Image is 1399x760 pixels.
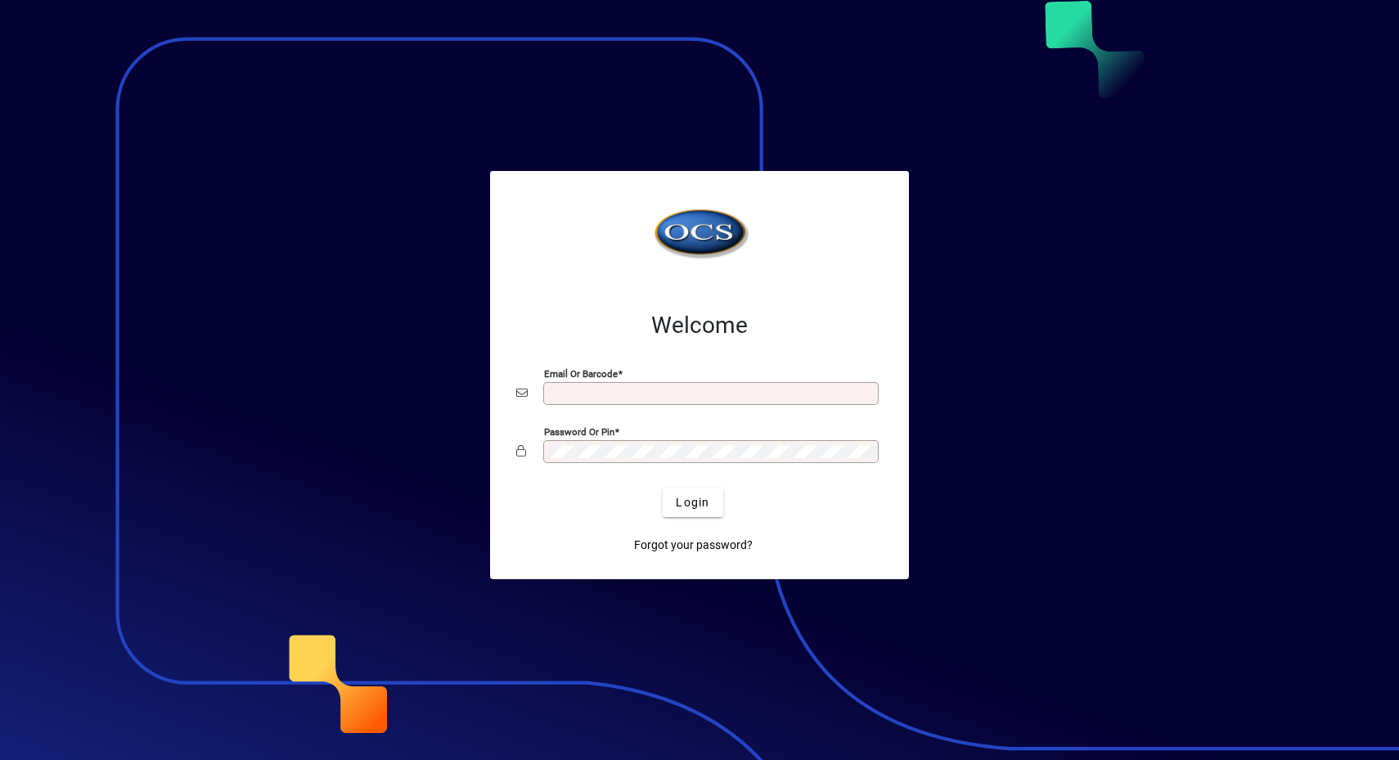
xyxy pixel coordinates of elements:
[663,488,722,517] button: Login
[544,368,618,380] mat-label: Email or Barcode
[516,312,883,340] h2: Welcome
[544,426,614,438] mat-label: Password or Pin
[628,530,759,560] a: Forgot your password?
[634,537,753,554] span: Forgot your password?
[676,494,709,511] span: Login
